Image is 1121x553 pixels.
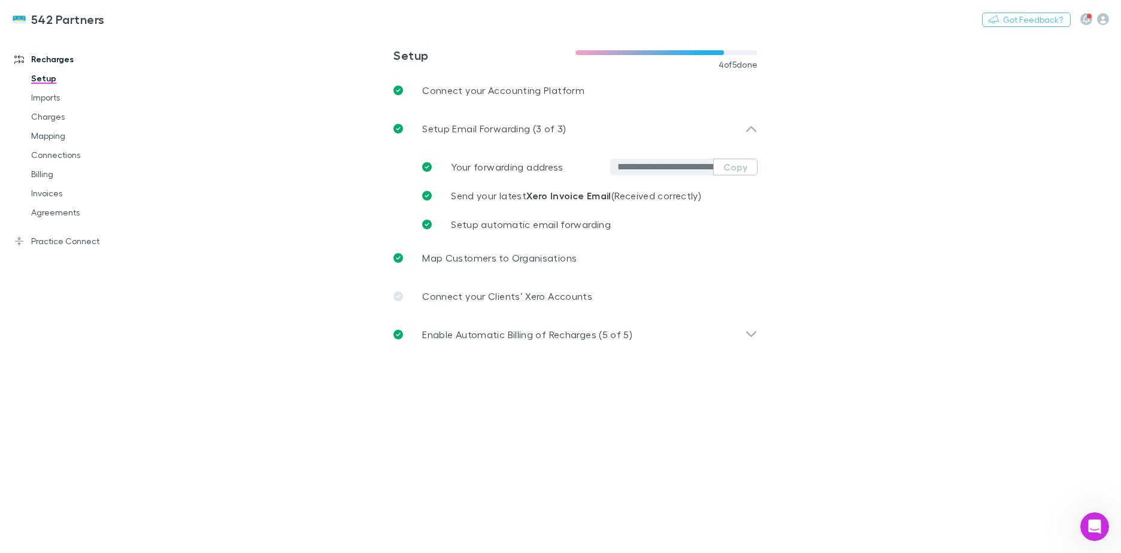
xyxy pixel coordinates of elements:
a: Mapping [19,126,162,145]
iframe: Intercom live chat [1080,512,1109,541]
a: Practice Connect [2,232,162,251]
a: Connect your Accounting Platform [384,71,767,110]
span: Your forwarding address [451,161,563,172]
button: Got Feedback? [982,13,1071,27]
a: Imports [19,88,162,107]
a: Recharges [2,50,162,69]
a: Billing [19,165,162,184]
h3: Setup [393,48,575,62]
a: Charges [19,107,162,126]
div: Setup Email Forwarding (3 of 3) [384,110,767,148]
a: Connect your Clients’ Xero Accounts [384,277,767,315]
a: Invoices [19,184,162,203]
a: Connections [19,145,162,165]
p: Setup Email Forwarding (3 of 3) [422,121,566,136]
p: Enable Automatic Billing of Recharges (5 of 5) [422,327,632,342]
span: Send your latest (Received correctly) [451,190,701,201]
button: Copy [713,159,758,175]
strong: Xero Invoice Email [526,190,611,202]
span: Setup automatic email forwarding [451,218,611,230]
a: Send your latestXero Invoice Email(Received correctly) [413,181,758,210]
a: Map Customers to Organisations [384,239,767,277]
a: 542 Partners [5,5,112,34]
p: Connect your Accounting Platform [422,83,584,98]
p: Map Customers to Organisations [422,251,577,265]
a: Setup automatic email forwarding [413,210,758,239]
h3: 542 Partners [31,12,105,26]
p: Connect your Clients’ Xero Accounts [422,289,592,303]
div: Enable Automatic Billing of Recharges (5 of 5) [384,315,767,354]
img: 542 Partners's Logo [12,12,26,26]
span: 4 of 5 done [719,60,758,69]
a: Agreements [19,203,162,222]
a: Setup [19,69,162,88]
